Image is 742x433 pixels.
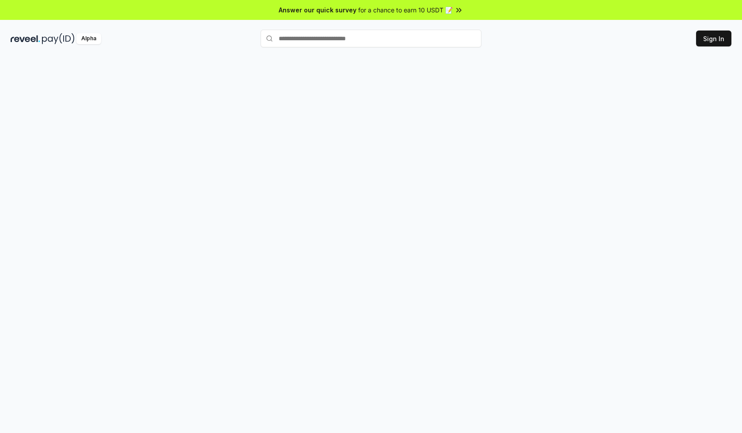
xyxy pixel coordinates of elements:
[42,33,75,44] img: pay_id
[76,33,101,44] div: Alpha
[696,31,731,46] button: Sign In
[279,5,356,15] span: Answer our quick survey
[11,33,40,44] img: reveel_dark
[358,5,453,15] span: for a chance to earn 10 USDT 📝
